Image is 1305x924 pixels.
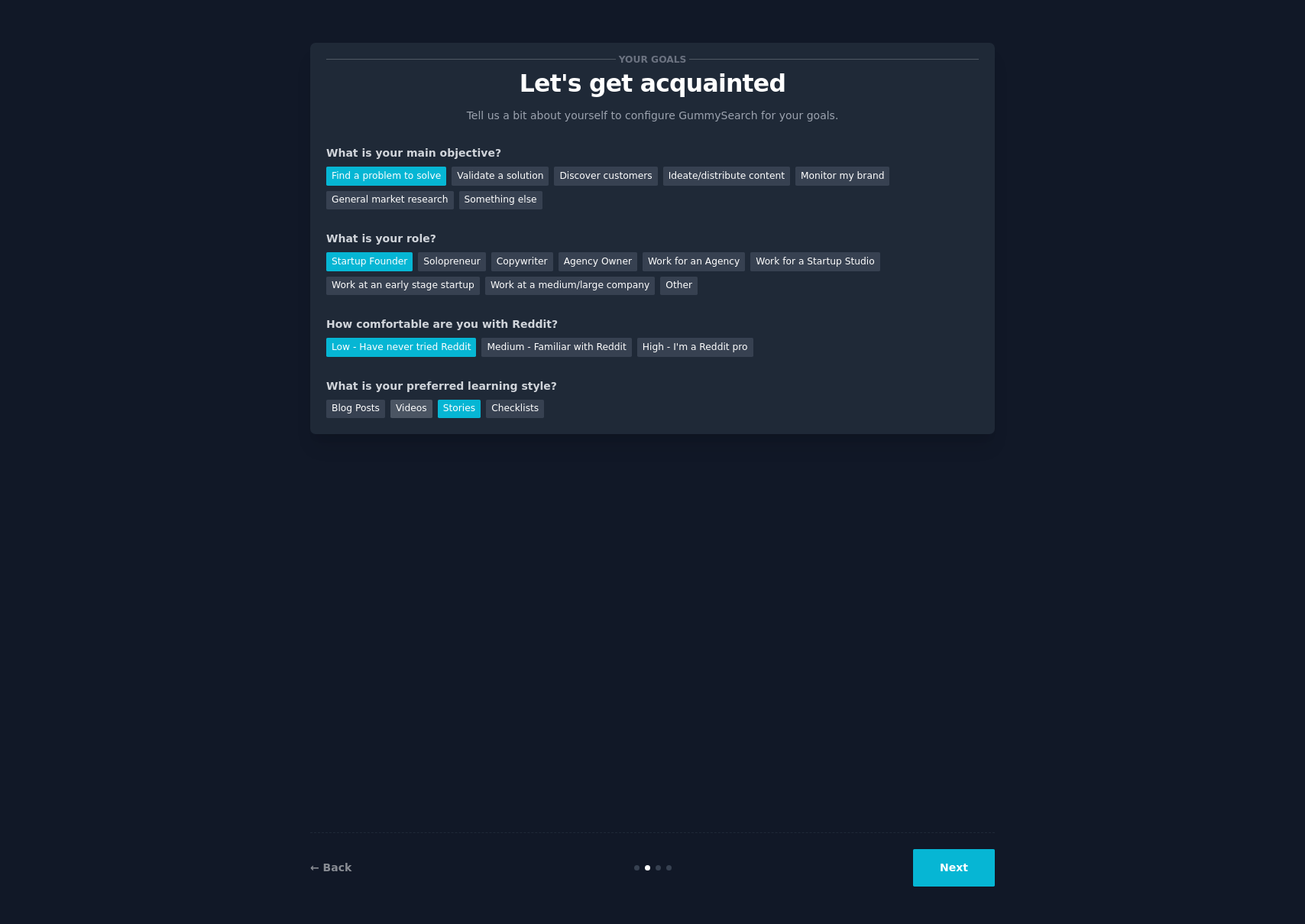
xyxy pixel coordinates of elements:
[326,145,979,161] div: What is your main objective?
[418,252,485,271] div: Solopreneur
[486,400,544,419] div: Checklists
[326,167,446,186] div: Find a problem to solve
[660,277,698,296] div: Other
[452,167,549,186] div: Validate a solution
[663,167,790,186] div: Ideate/distribute content
[326,338,476,357] div: Low - Have never tried Reddit
[326,191,454,210] div: General market research
[637,338,753,357] div: High - I'm a Reddit pro
[481,338,631,357] div: Medium - Familiar with Reddit
[554,167,657,186] div: Discover customers
[326,400,385,419] div: Blog Posts
[643,252,745,271] div: Work for an Agency
[460,108,845,124] p: Tell us a bit about yourself to configure GummySearch for your goals.
[310,861,351,874] a: ← Back
[326,231,979,247] div: What is your role?
[326,70,979,97] p: Let's get acquainted
[459,191,542,210] div: Something else
[913,849,995,887] button: Next
[326,316,979,332] div: How comfortable are you with Reddit?
[326,252,413,271] div: Startup Founder
[491,252,553,271] div: Copywriter
[795,167,889,186] div: Monitor my brand
[559,252,637,271] div: Agency Owner
[390,400,432,419] div: Videos
[616,51,689,67] span: Your goals
[438,400,481,419] div: Stories
[326,378,979,394] div: What is your preferred learning style?
[750,252,879,271] div: Work for a Startup Studio
[485,277,655,296] div: Work at a medium/large company
[326,277,480,296] div: Work at an early stage startup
